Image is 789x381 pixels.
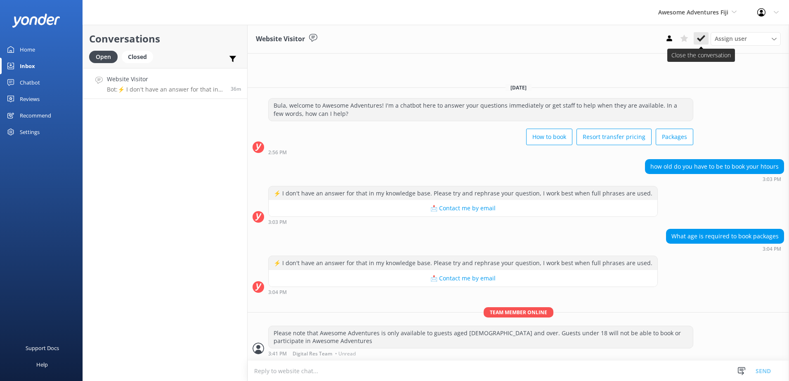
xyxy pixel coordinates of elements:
h3: Website Visitor [256,34,305,45]
div: 03:03pm 18-Aug-2025 (UTC +12:00) Pacific/Auckland [645,176,784,182]
div: 03:04pm 18-Aug-2025 (UTC +12:00) Pacific/Auckland [268,289,658,295]
div: ⚡ I don't have an answer for that in my knowledge base. Please try and rephrase your question, I ... [269,186,657,200]
div: Recommend [20,107,51,124]
button: Resort transfer pricing [576,129,652,145]
div: Reviews [20,91,40,107]
div: Home [20,41,35,58]
div: 03:04pm 18-Aug-2025 (UTC +12:00) Pacific/Auckland [666,246,784,252]
strong: 3:04 PM [763,247,781,252]
span: Digital Res Team [293,351,332,356]
div: 03:03pm 18-Aug-2025 (UTC +12:00) Pacific/Auckland [268,219,658,225]
div: 02:56pm 18-Aug-2025 (UTC +12:00) Pacific/Auckland [268,149,693,155]
strong: 3:04 PM [268,290,287,295]
img: yonder-white-logo.png [12,14,60,27]
button: 📩 Contact me by email [269,270,657,287]
span: Assign user [715,34,747,43]
a: Website VisitorBot:⚡ I don't have an answer for that in my knowledge base. Please try and rephras... [83,68,247,99]
div: Support Docs [26,340,59,356]
div: Please note that Awesome Adventures is only available to guests aged [DEMOGRAPHIC_DATA] and over.... [269,326,693,348]
div: What age is required to book packages [666,229,784,243]
a: Open [89,52,122,61]
button: Packages [656,129,693,145]
div: Settings [20,124,40,140]
span: Team member online [484,307,553,317]
strong: 3:03 PM [268,220,287,225]
h2: Conversations [89,31,241,47]
div: Closed [122,51,153,63]
button: How to book [526,129,572,145]
button: 📩 Contact me by email [269,200,657,216]
div: Open [89,51,118,63]
strong: 2:56 PM [268,150,287,155]
a: Closed [122,52,157,61]
span: [DATE] [506,84,532,91]
h4: Website Visitor [107,75,224,84]
div: how old do you have to be to book your htours [645,160,784,174]
span: 03:04pm 18-Aug-2025 (UTC +12:00) Pacific/Auckland [231,85,241,92]
strong: 3:03 PM [763,177,781,182]
div: ⚡ I don't have an answer for that in my knowledge base. Please try and rephrase your question, I ... [269,256,657,270]
span: Awesome Adventures Fiji [658,8,728,16]
strong: 3:41 PM [268,351,287,356]
span: • Unread [335,351,356,356]
div: Inbox [20,58,35,74]
div: Chatbot [20,74,40,91]
div: 03:41pm 18-Aug-2025 (UTC +12:00) Pacific/Auckland [268,350,693,356]
p: Bot: ⚡ I don't have an answer for that in my knowledge base. Please try and rephrase your questio... [107,86,224,93]
div: Help [36,356,48,373]
div: Bula, welcome to Awesome Adventures! I'm a chatbot here to answer your questions immediately or g... [269,99,693,120]
div: Assign User [711,32,781,45]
